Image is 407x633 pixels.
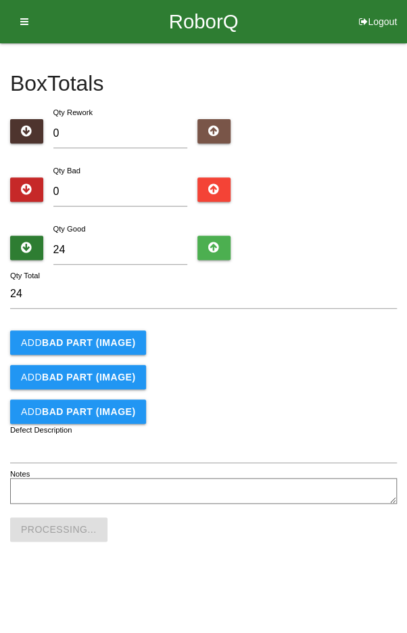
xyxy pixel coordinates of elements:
button: AddBAD PART (IMAGE) [10,365,146,389]
button: AddBAD PART (IMAGE) [10,399,146,424]
label: Qty Rework [53,108,93,116]
label: Notes [10,468,30,480]
label: Qty Bad [53,167,80,175]
label: Qty Good [53,225,86,233]
b: BAD PART (IMAGE) [42,372,135,383]
b: BAD PART (IMAGE) [42,337,135,348]
label: Qty Total [10,270,40,282]
label: Defect Description [10,424,72,436]
h4: Box Totals [10,72,397,95]
b: BAD PART (IMAGE) [42,406,135,417]
button: AddBAD PART (IMAGE) [10,330,146,355]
